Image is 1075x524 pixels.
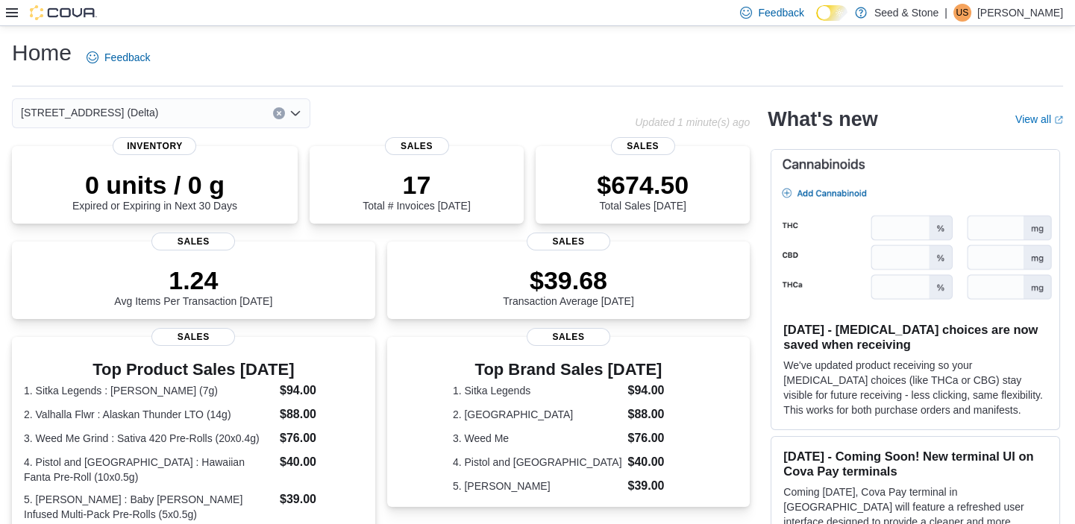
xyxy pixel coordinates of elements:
[273,107,285,119] button: Clear input
[151,233,235,250] span: Sales
[758,5,803,20] span: Feedback
[628,405,685,423] dd: $88.00
[384,137,448,155] span: Sales
[113,137,196,155] span: Inventory
[1054,116,1063,124] svg: External link
[21,104,158,121] span: [STREET_ADDRESS] (Delta)
[363,170,470,212] div: Total # Invoices [DATE]
[12,38,72,68] h1: Home
[363,170,470,200] p: 17
[72,170,237,200] p: 0 units / 0 g
[280,405,363,423] dd: $88.00
[280,382,363,400] dd: $94.00
[114,265,272,307] div: Avg Items Per Transaction [DATE]
[114,265,272,295] p: 1.24
[24,492,274,522] dt: 5. [PERSON_NAME] : Baby [PERSON_NAME] Infused Multi-Pack Pre-Rolls (5x0.5g)
[24,407,274,422] dt: 2. Valhalla Flwr : Alaskan Thunder LTO (14g)
[72,170,237,212] div: Expired or Expiring in Next 30 Days
[453,407,622,422] dt: 2. [GEOGRAPHIC_DATA]
[453,479,622,493] dt: 5. [PERSON_NAME]
[104,50,150,65] span: Feedback
[953,4,971,22] div: Upminderjit Singh
[628,477,685,495] dd: $39.00
[527,233,610,250] span: Sales
[289,107,301,119] button: Open list of options
[527,328,610,346] span: Sales
[280,490,363,508] dd: $39.00
[453,361,684,379] h3: Top Brand Sales [DATE]
[280,453,363,471] dd: $40.00
[874,4,938,22] p: Seed & Stone
[816,5,847,21] input: Dark Mode
[24,383,274,398] dt: 1. Sitka Legends : [PERSON_NAME] (7g)
[944,4,947,22] p: |
[783,358,1047,417] p: We've updated product receiving so your [MEDICAL_DATA] choices (like THCa or CBG) stay visible fo...
[611,137,675,155] span: Sales
[635,116,750,128] p: Updated 1 minute(s) ago
[453,431,622,446] dt: 3. Weed Me
[628,429,685,447] dd: $76.00
[1015,113,1063,125] a: View allExternal link
[628,453,685,471] dd: $40.00
[597,170,689,212] div: Total Sales [DATE]
[597,170,689,200] p: $674.50
[768,107,877,131] h2: What's new
[24,361,363,379] h3: Top Product Sales [DATE]
[977,4,1063,22] p: [PERSON_NAME]
[628,382,685,400] dd: $94.00
[503,265,634,295] p: $39.68
[24,455,274,484] dt: 4. Pistol and [GEOGRAPHIC_DATA] : Hawaiian Fanta Pre-Roll (10x0.5g)
[783,322,1047,352] h3: [DATE] - [MEDICAL_DATA] choices are now saved when receiving
[81,42,156,72] a: Feedback
[151,328,235,346] span: Sales
[816,21,817,22] span: Dark Mode
[956,4,969,22] span: US
[30,5,97,20] img: Cova
[503,265,634,307] div: Transaction Average [DATE]
[280,429,363,447] dd: $76.00
[453,383,622,398] dt: 1. Sitka Legends
[24,431,274,446] dt: 3. Weed Me Grind : Sativa 420 Pre-Rolls (20x0.4g)
[453,455,622,470] dt: 4. Pistol and [GEOGRAPHIC_DATA]
[783,449,1047,479] h3: [DATE] - Coming Soon! New terminal UI on Cova Pay terminals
